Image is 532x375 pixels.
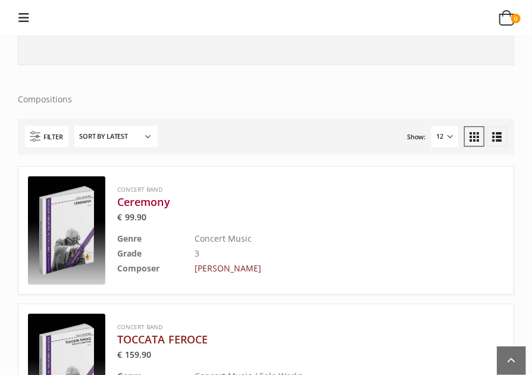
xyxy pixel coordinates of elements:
a: Filter [25,126,68,147]
td: Concert Music [195,231,445,246]
span: € [117,211,122,223]
a: Concert Band [117,323,162,331]
a: List View [487,126,507,146]
bdi: 99.90 [117,211,146,223]
a: Ceremony [117,195,445,209]
span: 0 [511,14,521,23]
td: 3 [195,246,445,261]
span: € [117,349,122,360]
bdi: 159.90 [117,349,152,360]
a: TOCCATA FEROCE [117,332,445,346]
a: Concert Band [117,185,162,193]
select: Shop order [74,126,158,147]
b: Grade [117,248,142,259]
label: Show: [408,129,426,144]
b: Composer [117,262,159,274]
a: [PERSON_NAME] [195,262,261,274]
a: Grid View [464,126,484,146]
span: Filter [43,129,62,144]
b: Genre [117,233,142,244]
